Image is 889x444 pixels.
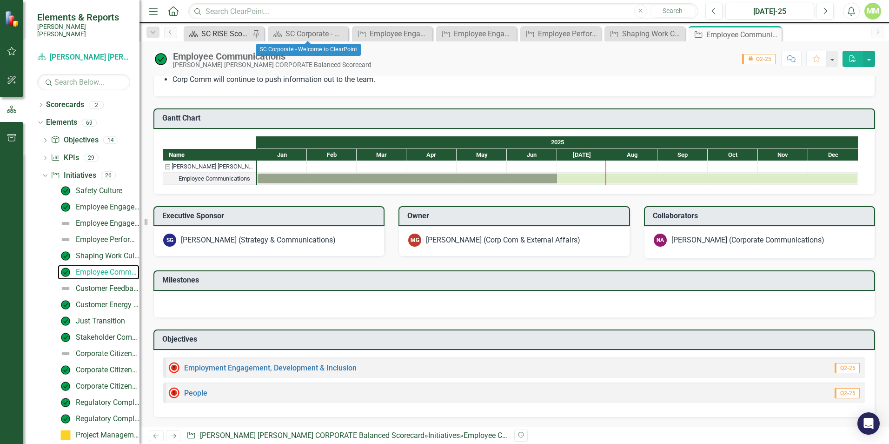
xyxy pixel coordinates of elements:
[835,388,860,398] span: Q2-25
[808,149,858,161] div: Dec
[76,317,125,325] div: Just Transition
[76,382,139,390] div: Corporate Citizenship: Supplier Diversity
[60,283,71,294] img: Not Defined
[426,235,580,246] div: [PERSON_NAME] (Corp Com & External Affairs)
[835,363,860,373] span: Q2-25
[76,252,139,260] div: Shaping Work Culture
[357,149,406,161] div: Mar
[184,363,357,372] a: Employment Engagement, Development & Inclusion
[60,364,71,376] img: On Target
[76,268,139,276] div: Employee Communications
[5,11,21,27] img: ClearPoint Strategy
[60,250,71,262] img: On Target
[163,161,256,173] div: Santee Cooper CORPORATE Balanced Scorecard
[58,411,139,426] a: Regulatory Compliance: GHG Rule
[76,301,139,309] div: Customer Energy Management
[76,333,139,342] div: Stakeholder Communications
[58,265,139,280] a: Employee Communications
[162,212,379,220] h3: Executive Sponsor
[663,7,683,14] span: Search
[84,154,99,162] div: 29
[186,431,507,441] div: » »
[163,173,256,185] div: Task: Start date: 2025-01-01 End date: 2025-12-31
[742,54,776,64] span: Q2-25
[60,267,71,278] img: On Target
[408,234,421,247] div: MG
[285,28,346,40] div: SC Corporate - Welcome to ClearPoint
[557,149,607,161] div: Jul
[162,335,869,343] h3: Objectives
[60,413,71,424] img: On Target
[173,61,372,68] div: [PERSON_NAME] [PERSON_NAME] CORPORATE Balanced Scorecard
[76,415,139,423] div: Regulatory Compliance: GHG Rule
[708,149,758,161] div: Oct
[607,149,657,161] div: Aug
[58,395,139,410] a: Regulatory Compliance: FERC 881
[60,348,71,359] img: Not Defined
[58,183,122,198] a: Safety Culture
[46,100,84,110] a: Scorecards
[181,235,336,246] div: [PERSON_NAME] (Strategy & Communications)
[172,161,253,173] div: [PERSON_NAME] [PERSON_NAME] CORPORATE Balanced Scorecard
[58,281,139,296] a: Customer Feedback
[60,234,71,245] img: Not Defined
[179,173,250,185] div: Employee Communications
[163,173,256,185] div: Employee Communications
[60,381,71,392] img: On Target
[76,284,139,293] div: Customer Feedback
[58,200,139,215] a: Employee Engagement - Action Plans
[60,218,71,229] img: Not Defined
[163,234,176,247] div: SG
[657,149,708,161] div: Sep
[257,136,858,148] div: 2025
[58,249,139,263] a: Shaping Work Culture
[168,362,179,373] img: Not Meeting Target
[173,51,372,61] div: Employee Communications
[76,398,139,407] div: Regulatory Compliance: FERC 881
[257,149,307,161] div: Jan
[58,297,139,312] a: Customer Energy Management
[51,153,79,163] a: KPIs
[46,117,77,128] a: Elements
[200,431,425,440] a: [PERSON_NAME] [PERSON_NAME] CORPORATE Balanced Scorecard
[454,28,514,40] div: Employee Engagement - Conduct Gallup Survey
[60,299,71,310] img: On Target
[82,119,97,127] div: 69
[76,350,139,358] div: Corporate Citizenship: Community Outreach
[622,28,683,40] div: Shaping Work Culture
[407,212,624,220] h3: Owner
[76,235,139,244] div: Employee Performance Management
[37,74,130,90] input: Search Below...
[60,397,71,408] img: On Target
[58,232,139,247] a: Employee Performance Management
[758,149,808,161] div: Nov
[162,276,869,284] h3: Milestones
[76,219,139,228] div: Employee Engagement - Conduct Gallup Survey
[153,52,168,67] img: On Target
[58,363,139,377] a: Corporate Citizenship: Economic Development
[307,149,357,161] div: Feb
[864,3,881,20] button: MM
[725,3,814,20] button: [DATE]-25
[76,431,139,439] div: Project Management: Capital 10-Year Plan
[51,135,98,146] a: Objectives
[438,28,514,40] a: Employee Engagement - Conduct Gallup Survey
[76,203,139,211] div: Employee Engagement - Action Plans
[60,430,71,441] img: Caution
[101,171,116,179] div: 26
[370,28,430,40] div: Employee Engagement - Action Plans
[89,101,104,109] div: 2
[354,28,430,40] a: Employee Engagement - Action Plans
[60,332,71,343] img: On Target
[168,387,179,398] img: Not Meeting Target
[857,412,880,435] div: Open Intercom Messenger
[60,202,71,213] img: On Target
[258,174,857,183] div: Task: Start date: 2025-01-01 End date: 2025-12-31
[163,149,256,161] div: Name
[457,149,507,161] div: May
[163,161,256,173] div: Task: Santee Cooper CORPORATE Balanced Scorecard Start date: 2025-01-01 End date: 2025-01-02
[464,431,554,440] div: Employee Communications
[76,187,122,195] div: Safety Culture
[58,428,139,443] a: Project Management: Capital 10-Year Plan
